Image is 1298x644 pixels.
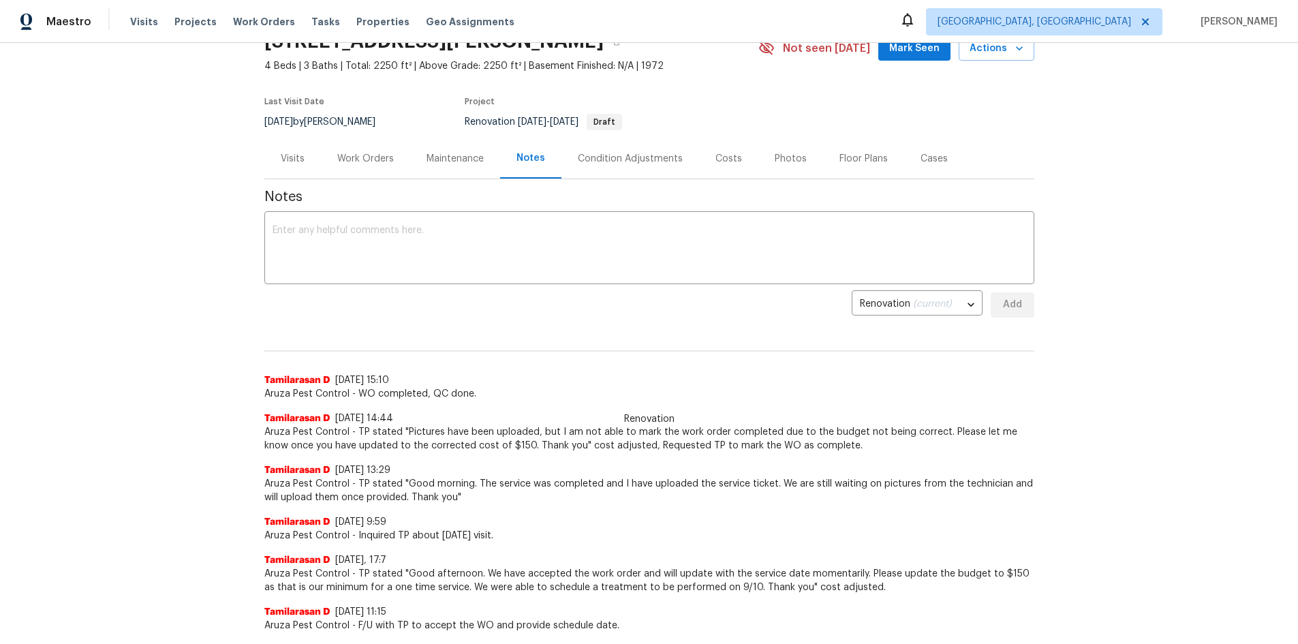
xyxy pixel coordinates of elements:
[578,152,683,166] div: Condition Adjustments
[233,15,295,29] span: Work Orders
[616,412,683,426] span: Renovation
[588,118,621,126] span: Draft
[516,151,545,165] div: Notes
[264,97,324,106] span: Last Visit Date
[427,152,484,166] div: Maintenance
[970,40,1023,57] span: Actions
[783,42,870,55] span: Not seen [DATE]
[264,605,330,619] span: Tamilarasan D
[878,36,951,61] button: Mark Seen
[518,117,578,127] span: -
[465,117,622,127] span: Renovation
[46,15,91,29] span: Maestro
[335,555,386,565] span: [DATE], 17:7
[264,553,330,567] span: Tamilarasan D
[426,15,514,29] span: Geo Assignments
[335,517,386,527] span: [DATE] 9:59
[264,373,330,387] span: Tamilarasan D
[335,465,390,475] span: [DATE] 13:29
[938,15,1131,29] span: [GEOGRAPHIC_DATA], [GEOGRAPHIC_DATA]
[264,425,1034,453] span: Aruza Pest Control - TP stated "Pictures have been uploaded, but I am not able to mark the work o...
[889,40,940,57] span: Mark Seen
[264,117,293,127] span: [DATE]
[335,607,386,617] span: [DATE] 11:15
[264,463,330,477] span: Tamilarasan D
[264,619,1034,632] span: Aruza Pest Control - F/U with TP to accept the WO and provide schedule date.
[264,412,330,425] span: Tamilarasan D
[715,152,742,166] div: Costs
[281,152,305,166] div: Visits
[518,117,546,127] span: [DATE]
[465,97,495,106] span: Project
[264,190,1034,204] span: Notes
[264,567,1034,594] span: Aruza Pest Control - TP stated "Good afternoon. We have accepted the work order and will update w...
[174,15,217,29] span: Projects
[311,17,340,27] span: Tasks
[337,152,394,166] div: Work Orders
[264,387,1034,401] span: Aruza Pest Control - WO completed, QC done.
[264,35,604,48] h2: [STREET_ADDRESS][PERSON_NAME]
[264,114,392,130] div: by [PERSON_NAME]
[264,59,758,73] span: 4 Beds | 3 Baths | Total: 2250 ft² | Above Grade: 2250 ft² | Basement Finished: N/A | 1972
[264,515,330,529] span: Tamilarasan D
[130,15,158,29] span: Visits
[921,152,948,166] div: Cases
[264,529,1034,542] span: Aruza Pest Control - Inquired TP about [DATE] visit.
[1195,15,1278,29] span: [PERSON_NAME]
[775,152,807,166] div: Photos
[335,414,393,423] span: [DATE] 14:44
[839,152,888,166] div: Floor Plans
[335,375,389,385] span: [DATE] 15:10
[959,36,1034,61] button: Actions
[550,117,578,127] span: [DATE]
[264,477,1034,504] span: Aruza Pest Control - TP stated "Good morning. The service was completed and I have uploaded the s...
[356,15,410,29] span: Properties
[913,299,952,309] span: (current)
[852,288,983,322] div: Renovation (current)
